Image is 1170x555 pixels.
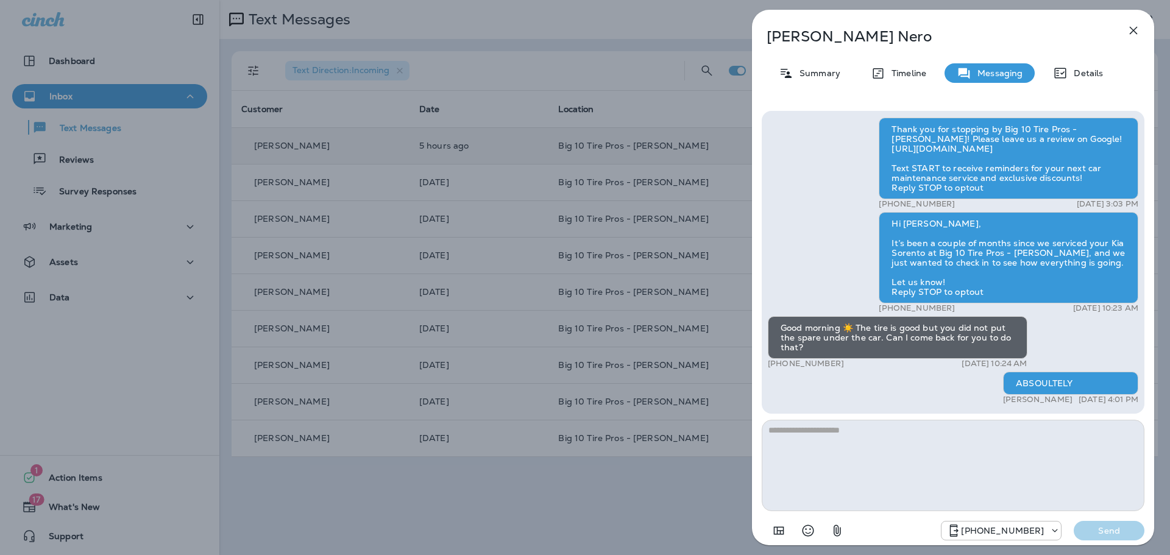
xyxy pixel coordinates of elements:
[768,316,1027,359] div: Good morning ☀️ The tire is good but you did not put the spare under the car. Can I come back for...
[1073,303,1138,313] p: [DATE] 10:23 AM
[1003,372,1138,395] div: ABSOULTELY
[768,359,844,369] p: [PHONE_NUMBER]
[1003,395,1072,405] p: [PERSON_NAME]
[1079,395,1138,405] p: [DATE] 4:01 PM
[879,199,955,209] p: [PHONE_NUMBER]
[971,68,1023,78] p: Messaging
[961,526,1044,536] p: [PHONE_NUMBER]
[879,303,955,313] p: [PHONE_NUMBER]
[767,518,791,543] button: Add in a premade template
[1068,68,1103,78] p: Details
[941,523,1061,538] div: +1 (601) 808-4206
[1077,199,1138,209] p: [DATE] 3:03 PM
[885,68,926,78] p: Timeline
[879,212,1138,303] div: Hi [PERSON_NAME], It’s been a couple of months since we serviced your Kia Sorento at Big 10 Tire ...
[793,68,840,78] p: Summary
[962,359,1027,369] p: [DATE] 10:24 AM
[879,118,1138,199] div: Thank you for stopping by Big 10 Tire Pros - [PERSON_NAME]! Please leave us a review on Google! [...
[796,518,820,543] button: Select an emoji
[767,28,1099,45] p: [PERSON_NAME] Nero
